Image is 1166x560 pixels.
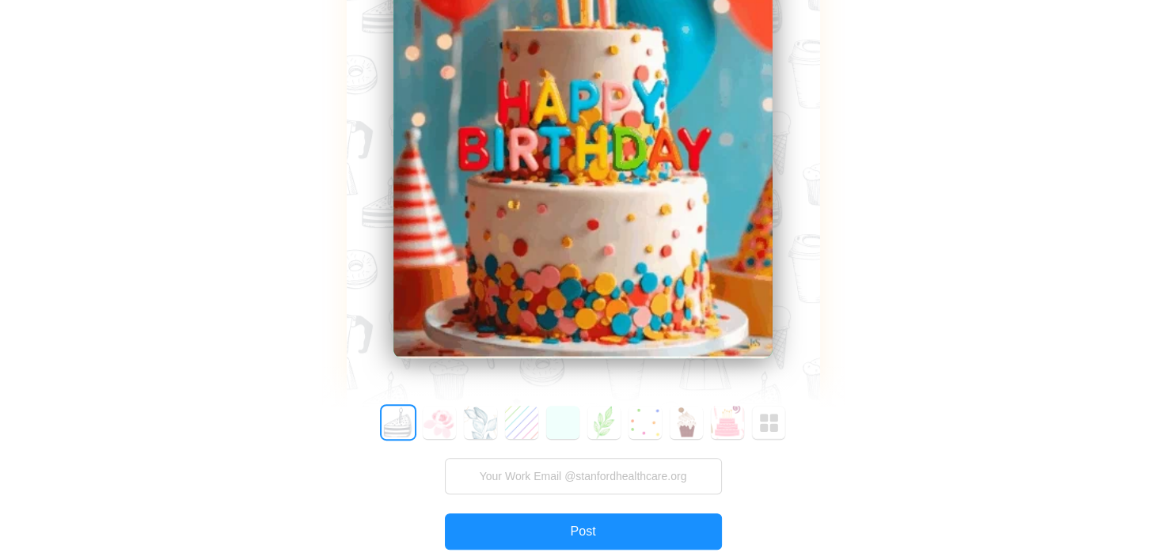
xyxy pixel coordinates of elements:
button: 6 [629,406,662,439]
button: 0 [382,406,415,439]
img: Greeted [760,414,779,433]
button: 3 [505,406,538,439]
button: 7 [670,406,703,439]
input: Your Work Email @stanfordhealthcare.org [445,458,722,494]
button: 8 [711,406,744,439]
button: 2 [464,406,497,439]
button: 4 [546,406,579,439]
button: 5 [587,406,621,439]
button: Post [445,513,722,550]
button: 1 [423,406,456,439]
